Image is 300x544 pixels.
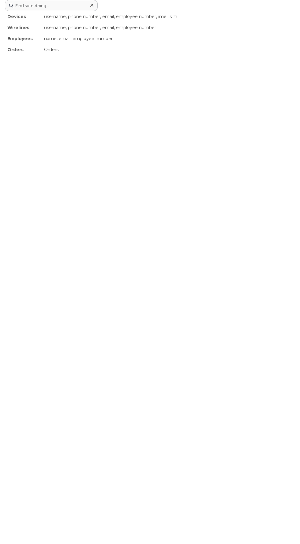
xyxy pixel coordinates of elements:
[5,22,42,33] div: Wirelines
[42,44,295,55] div: Orders
[5,44,42,55] div: Orders
[5,33,42,44] div: Employees
[42,33,295,44] div: name, email, employee number
[42,22,295,33] div: username, phone number, email, employee number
